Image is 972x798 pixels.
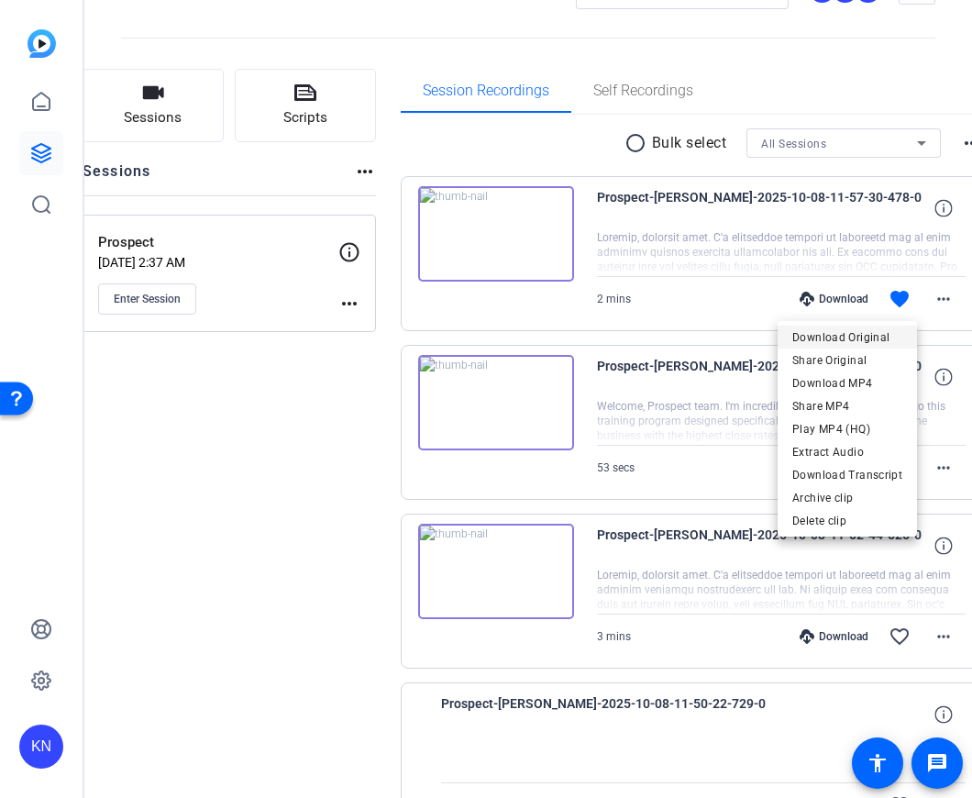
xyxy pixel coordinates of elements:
span: Play MP4 (HQ) [792,417,902,439]
span: Delete clip [792,509,902,531]
span: Share MP4 [792,394,902,416]
span: Download Transcript [792,463,902,485]
span: Share Original [792,349,902,371]
span: Download MP4 [792,371,902,393]
span: Extract Audio [792,440,902,462]
span: Download Original [792,326,902,348]
span: Archive clip [792,486,902,508]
